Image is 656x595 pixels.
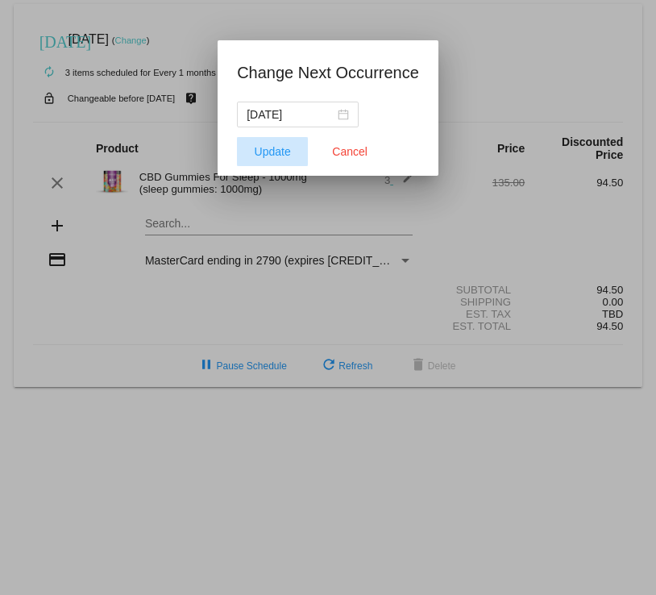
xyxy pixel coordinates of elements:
[247,106,334,123] input: Select date
[255,145,291,158] span: Update
[237,137,308,166] button: Update
[237,60,419,85] h1: Change Next Occurrence
[314,137,385,166] button: Close dialog
[332,145,367,158] span: Cancel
